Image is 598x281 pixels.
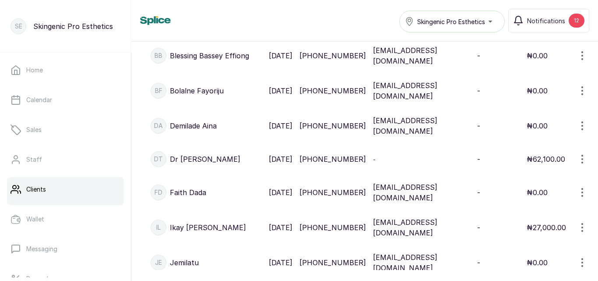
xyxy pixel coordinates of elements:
[26,215,44,224] p: Wallet
[269,50,292,61] p: [DATE]
[417,17,485,26] span: Skingenic Pro Esthetics
[269,187,292,198] p: [DATE]
[373,115,470,136] p: [EMAIL_ADDRESS][DOMAIN_NAME]
[299,50,366,61] p: [PHONE_NUMBER]
[508,9,589,32] button: Notifications12
[15,22,22,31] p: SE
[477,121,480,131] p: -
[170,121,217,131] p: Demilade Aina
[154,121,163,130] p: DA
[299,85,366,96] p: [PHONE_NUMBER]
[7,177,124,202] a: Clients
[26,245,57,253] p: Messaging
[373,45,470,66] p: [EMAIL_ADDRESS][DOMAIN_NAME]
[7,207,124,231] a: Wallet
[170,154,240,164] p: Dr [PERSON_NAME]
[269,121,292,131] p: [DATE]
[299,257,366,268] p: [PHONE_NUMBER]
[527,154,565,164] p: ₦62,100.00
[7,147,124,172] a: Staff
[477,187,480,198] p: -
[373,182,470,203] p: [EMAIL_ADDRESS][DOMAIN_NAME]
[477,257,480,268] p: -
[170,50,249,61] p: Blessing Bassey Effiong
[527,16,565,25] span: Notifications
[26,155,42,164] p: Staff
[373,252,470,273] p: [EMAIL_ADDRESS][DOMAIN_NAME]
[477,222,480,233] p: -
[155,86,162,95] p: BF
[569,14,584,28] div: 12
[155,258,162,267] p: Je
[155,51,162,60] p: BB
[154,155,163,164] p: DT
[33,21,113,32] p: Skingenic Pro Esthetics
[26,96,52,104] p: Calendar
[155,188,162,197] p: FD
[527,187,548,198] p: ₦0.00
[373,156,376,163] span: -
[7,88,124,112] a: Calendar
[170,257,199,268] p: Jemilatu
[299,222,366,233] p: [PHONE_NUMBER]
[26,66,43,75] p: Home
[26,125,42,134] p: Sales
[527,257,548,268] p: ₦0.00
[373,217,470,238] p: [EMAIL_ADDRESS][DOMAIN_NAME]
[7,58,124,82] a: Home
[170,222,246,233] p: Ikay [PERSON_NAME]
[156,223,161,232] p: IL
[26,185,46,194] p: Clients
[7,117,124,142] a: Sales
[527,50,548,61] p: ₦0.00
[527,222,566,233] p: ₦27,000.00
[269,222,292,233] p: [DATE]
[373,80,470,101] p: [EMAIL_ADDRESS][DOMAIN_NAME]
[7,237,124,261] a: Messaging
[170,187,206,198] p: Faith Dada
[269,257,292,268] p: [DATE]
[527,121,548,131] p: ₦0.00
[477,85,480,96] p: -
[269,154,292,164] p: [DATE]
[170,85,224,96] p: Bolalne Fayoriju
[527,85,548,96] p: ₦0.00
[299,187,366,198] p: [PHONE_NUMBER]
[399,11,505,32] button: Skingenic Pro Esthetics
[477,154,480,164] p: -
[299,154,366,164] p: [PHONE_NUMBER]
[477,50,480,61] p: -
[269,85,292,96] p: [DATE]
[299,121,366,131] p: [PHONE_NUMBER]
